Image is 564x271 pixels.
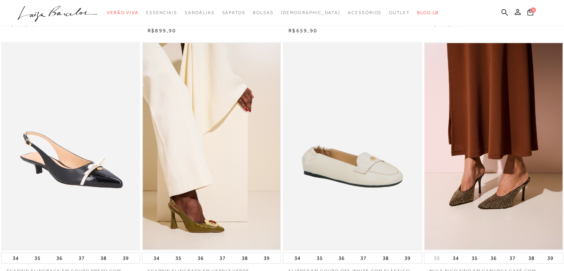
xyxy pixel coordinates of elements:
button: 34 [151,253,162,263]
button: 37 [76,253,87,263]
button: 38 [239,253,250,263]
button: 33 [432,255,442,262]
button: 35 [32,253,43,263]
button: 36 [488,253,499,263]
a: categoryNavScreenReaderText [389,6,410,20]
a: MULE BICO FINO EM CAMURÇA CAFÉ COM APLICAÇÃO DE ILHÓSES MULE BICO FINO EM CAMURÇA CAFÉ COM APLICA... [425,43,562,250]
a: SCARPIN SLINGBACK EM COURO PRETO COM LAÇO OFF WHITE E SALTO BAIXO SCARPIN SLINGBACK EM COURO PRET... [2,43,139,250]
a: SLIPPER EM COURO OFF-WHITE COM ELÁSTICO TRASEIRO SLIPPER EM COURO OFF-WHITE COM ELÁSTICO TRASEIRO [284,43,421,250]
button: 38 [98,253,109,263]
button: 39 [545,253,555,263]
a: BLOG LB [417,6,439,20]
button: 37 [217,253,228,263]
span: R$899,90 [148,27,177,33]
button: 39 [261,253,272,263]
button: 34 [292,253,303,263]
button: 35 [469,253,480,263]
button: 34 [451,253,461,263]
a: categoryNavScreenReaderText [253,6,274,20]
span: 0 [531,7,536,13]
img: SCARPIN SLINGBACK EM COURO PRETO COM LAÇO OFF WHITE E SALTO BAIXO [2,43,139,250]
span: Essenciais [146,10,177,15]
button: 37 [507,253,518,263]
img: MULE BICO FINO EM CAMURÇA CAFÉ COM APLICAÇÃO DE ILHÓSES [425,43,562,250]
button: 37 [358,253,369,263]
img: SCARPIN SLINGBACK EM VERNIZ VERDE ASPARGO COM APLIQUE METÁLICO E SALTO FLARE [143,43,280,250]
button: 38 [380,253,391,263]
button: 38 [526,253,537,263]
a: categoryNavScreenReaderText [348,6,382,20]
span: [DEMOGRAPHIC_DATA] [281,10,340,15]
button: 0 [525,8,535,18]
a: categoryNavScreenReaderText [185,6,214,20]
button: 34 [10,253,21,263]
button: 35 [173,253,184,263]
button: 36 [195,253,206,263]
button: 36 [336,253,347,263]
span: Outlet [389,10,410,15]
span: Sapatos [222,10,245,15]
span: Bolsas [253,10,274,15]
a: SCARPIN SLINGBACK EM VERNIZ VERDE ASPARGO COM APLIQUE METÁLICO E SALTO FLARE SCARPIN SLINGBACK EM... [143,43,280,250]
button: 39 [121,253,131,263]
a: categoryNavScreenReaderText [107,6,139,20]
span: R$659,90 [288,27,317,33]
span: Acessórios [348,10,382,15]
button: 36 [54,253,65,263]
button: 35 [314,253,325,263]
a: categoryNavScreenReaderText [222,6,245,20]
span: Sandálias [185,10,214,15]
img: SLIPPER EM COURO OFF-WHITE COM ELÁSTICO TRASEIRO [284,43,421,250]
a: categoryNavScreenReaderText [146,6,177,20]
button: 39 [402,253,413,263]
span: Verão Viva [107,10,139,15]
a: noSubCategoriesText [281,6,340,20]
span: BLOG LB [417,10,439,15]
